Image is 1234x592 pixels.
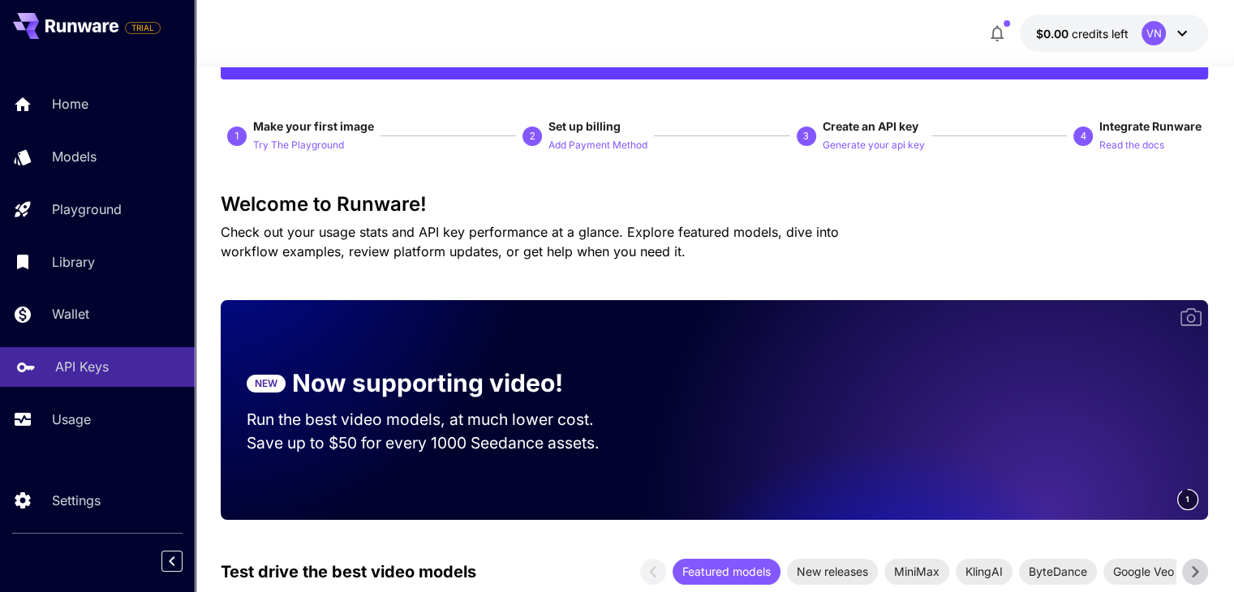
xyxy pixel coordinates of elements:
[253,135,344,154] button: Try The Playground
[956,559,1013,585] div: KlingAI
[823,119,918,133] span: Create an API key
[548,138,647,153] p: Add Payment Method
[530,129,535,144] p: 2
[52,199,122,219] p: Playground
[548,119,621,133] span: Set up billing
[787,559,878,585] div: New releases
[1036,25,1129,42] div: $0.00
[126,22,160,34] span: TRIAL
[803,129,809,144] p: 3
[956,563,1013,580] span: KlingAI
[221,224,839,260] span: Check out your usage stats and API key performance at a glance. Explore featured models, dive int...
[823,135,925,154] button: Generate your api key
[253,138,344,153] p: Try The Playground
[673,559,780,585] div: Featured models
[125,18,161,37] span: Add your payment card to enable full platform functionality.
[247,408,625,431] p: Run the best video models, at much lower cost.
[1099,135,1164,154] button: Read the docs
[1072,27,1129,41] span: credits left
[1103,559,1184,585] div: Google Veo
[255,376,277,391] p: NEW
[52,410,91,429] p: Usage
[1080,129,1086,144] p: 4
[52,147,97,166] p: Models
[52,94,88,114] p: Home
[221,560,476,584] p: Test drive the best video models
[52,304,89,324] p: Wallet
[174,547,195,576] div: Collapse sidebar
[823,138,925,153] p: Generate your api key
[884,563,949,580] span: MiniMax
[1020,15,1208,52] button: $0.00VN
[1185,493,1190,505] span: 1
[1099,119,1202,133] span: Integrate Runware
[52,491,101,510] p: Settings
[1019,559,1097,585] div: ByteDance
[548,135,647,154] button: Add Payment Method
[1142,21,1166,45] div: VN
[787,563,878,580] span: New releases
[253,119,374,133] span: Make your first image
[1036,27,1072,41] span: $0.00
[292,365,563,401] p: Now supporting video!
[1103,563,1184,580] span: Google Veo
[1099,138,1164,153] p: Read the docs
[55,357,109,376] p: API Keys
[247,431,625,455] p: Save up to $50 for every 1000 Seedance assets.
[161,551,183,572] button: Collapse sidebar
[673,563,780,580] span: Featured models
[884,559,949,585] div: MiniMax
[234,129,240,144] p: 1
[52,252,95,272] p: Library
[221,193,1208,216] h3: Welcome to Runware!
[1019,563,1097,580] span: ByteDance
